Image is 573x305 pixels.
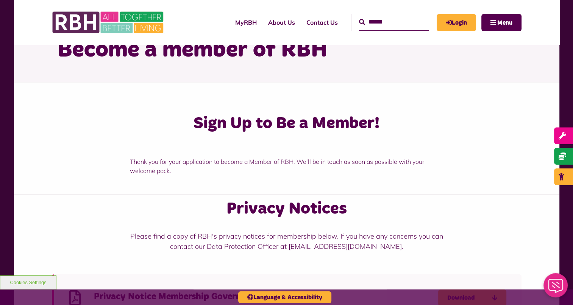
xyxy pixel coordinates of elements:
img: RBH [52,8,165,37]
input: Search [359,14,429,30]
a: MyRBH [437,14,476,31]
span: Menu [497,20,512,26]
h1: Become a member of RBH [58,35,516,65]
a: About Us [262,12,301,33]
button: Navigation [481,14,521,31]
a: MyRBH [230,12,262,33]
h3: Privacy Notices [130,198,443,220]
iframe: Netcall Web Assistant for live chat [539,271,573,305]
span: Thank you for your application to become a Member of RBH. We’ll be in touch as soon as possible w... [130,158,425,175]
a: Contact Us [301,12,343,33]
p: Please find a copy of RBH's privacy notices for membership below. If you have any concerns you ca... [130,231,443,252]
h3: Sign Up to Be a Member! [91,113,482,134]
button: Language & Accessibility [238,291,331,303]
